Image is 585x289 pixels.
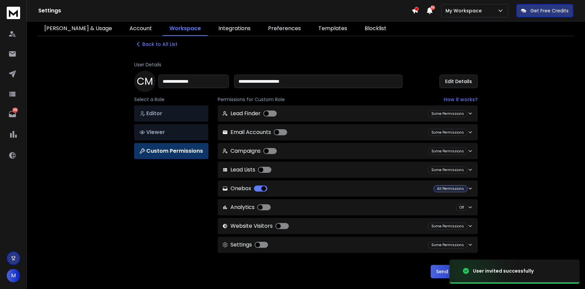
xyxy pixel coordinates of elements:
a: How it works? [444,96,478,103]
button: M [7,269,20,282]
p: 560 [12,107,18,113]
button: Get Free Credits [516,4,573,17]
button: Edit Details [439,75,478,88]
p: Custom Permissions [140,147,203,155]
div: C M [134,71,156,92]
div: Some Permissions [428,148,468,155]
p: Editor [140,110,203,118]
button: Lead Lists Some Permissions [218,162,478,178]
button: Campaigns Some Permissions [218,143,478,159]
p: My Workspace [445,7,484,14]
button: Analytics Off [218,199,478,215]
p: User Details [134,61,478,68]
span: 50 [430,5,435,10]
a: [PERSON_NAME] & Usage [38,22,119,36]
p: Lead Finder [222,110,277,118]
div: User invited successfully [473,268,534,274]
a: Workspace [163,22,208,36]
span: Permissions for Custom Role [218,96,285,103]
div: Some Permissions [428,166,468,173]
button: Website Visitors Some Permissions [218,218,478,234]
p: Email Accounts [222,128,287,136]
div: Off [456,204,468,211]
div: All Permissions [433,185,468,192]
p: Analytics [222,203,271,211]
h1: Settings [38,7,412,15]
div: Some Permissions [428,129,468,136]
a: 560 [6,107,19,121]
button: Email Accounts Some Permissions [218,124,478,140]
p: Onebox [222,185,267,193]
button: Settings Some Permissions [218,237,478,253]
a: Preferences [261,22,308,36]
button: Lead Finder Some Permissions [218,105,478,122]
a: Integrations [212,22,257,36]
a: Account [123,22,159,36]
button: Onebox All Permissions [218,180,478,197]
a: Blocklist [358,22,393,36]
div: Some Permissions [428,110,468,117]
p: Get Free Credits [530,7,569,14]
div: Some Permissions [428,223,468,230]
a: Templates [312,22,354,36]
p: Campaigns [222,147,277,155]
button: Back to All List [134,40,177,48]
button: Send Invitation [431,265,478,278]
p: Website Visitors [222,222,289,230]
img: logo [7,7,20,19]
div: Some Permissions [428,241,468,248]
p: Settings [222,241,268,249]
p: Select a Role [134,96,208,103]
p: Lead Lists [222,166,271,174]
p: Viewer [140,128,203,136]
